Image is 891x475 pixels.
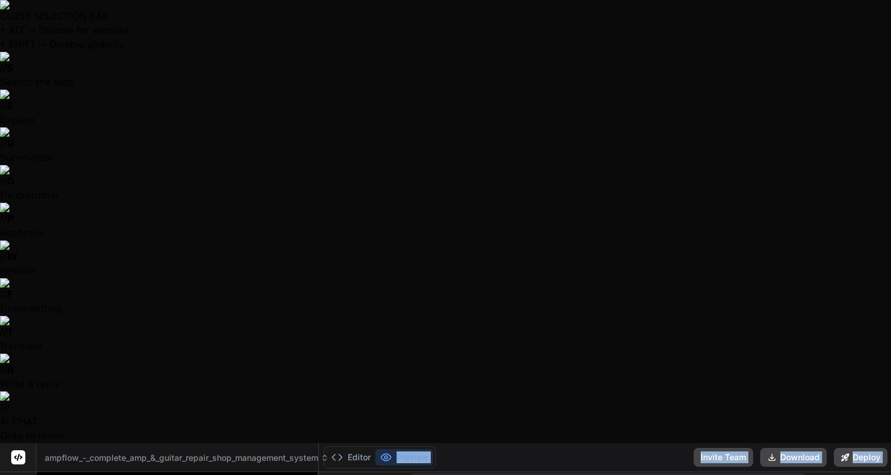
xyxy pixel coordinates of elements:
button: Editor [326,449,375,466]
span: ampflow_-_complete_amp_&_guitar_repair_shop_management_system [45,452,329,464]
button: Deploy [834,448,887,467]
button: Download [760,448,827,467]
button: Invite Team [694,448,753,467]
button: Preview [375,449,433,466]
